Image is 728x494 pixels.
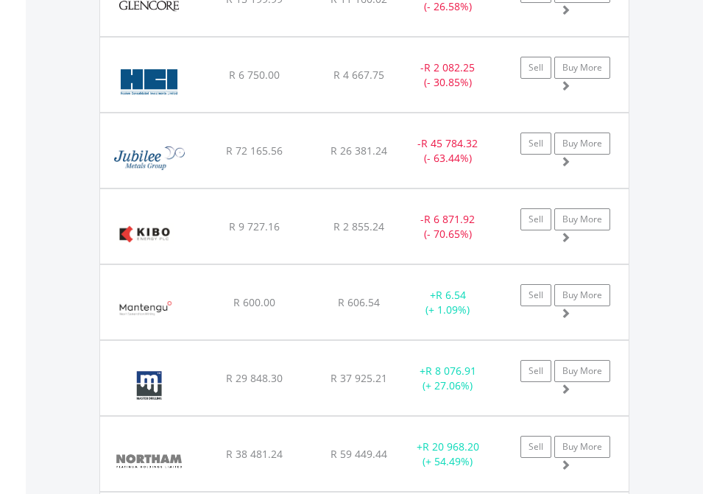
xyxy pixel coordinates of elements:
[107,359,191,412] img: EQU.ZA.MDI.png
[233,295,275,309] span: R 600.00
[107,283,182,336] img: EQU.ZA.MTU.png
[520,284,551,306] a: Sell
[107,435,191,487] img: EQU.ZA.NPH.png
[520,208,551,230] a: Sell
[520,133,551,155] a: Sell
[424,212,475,226] span: R 6 871.92
[107,56,191,108] img: EQU.ZA.HCI.png
[554,208,610,230] a: Buy More
[520,57,551,79] a: Sell
[424,60,475,74] span: R 2 082.25
[554,57,610,79] a: Buy More
[226,447,283,461] span: R 38 481.24
[402,288,494,317] div: + (+ 1.09%)
[333,68,384,82] span: R 4 667.75
[402,364,494,393] div: + (+ 27.06%)
[331,144,387,158] span: R 26 381.24
[554,360,610,382] a: Buy More
[554,284,610,306] a: Buy More
[423,440,479,454] span: R 20 968.20
[402,440,494,469] div: + (+ 54.49%)
[229,219,280,233] span: R 9 727.16
[402,60,494,90] div: - (- 30.85%)
[226,371,283,385] span: R 29 848.30
[402,212,494,241] div: - (- 70.65%)
[331,371,387,385] span: R 37 925.21
[421,136,478,150] span: R 45 784.32
[436,288,466,302] span: R 6.54
[402,136,494,166] div: - (- 63.44%)
[229,68,280,82] span: R 6 750.00
[520,436,551,458] a: Sell
[331,447,387,461] span: R 59 449.44
[554,133,610,155] a: Buy More
[226,144,283,158] span: R 72 165.56
[107,132,192,184] img: EQU.ZA.JBL.png
[107,208,182,260] img: EQU.ZA.KBO.png
[520,360,551,382] a: Sell
[425,364,476,378] span: R 8 076.91
[333,219,384,233] span: R 2 855.24
[338,295,380,309] span: R 606.54
[554,436,610,458] a: Buy More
